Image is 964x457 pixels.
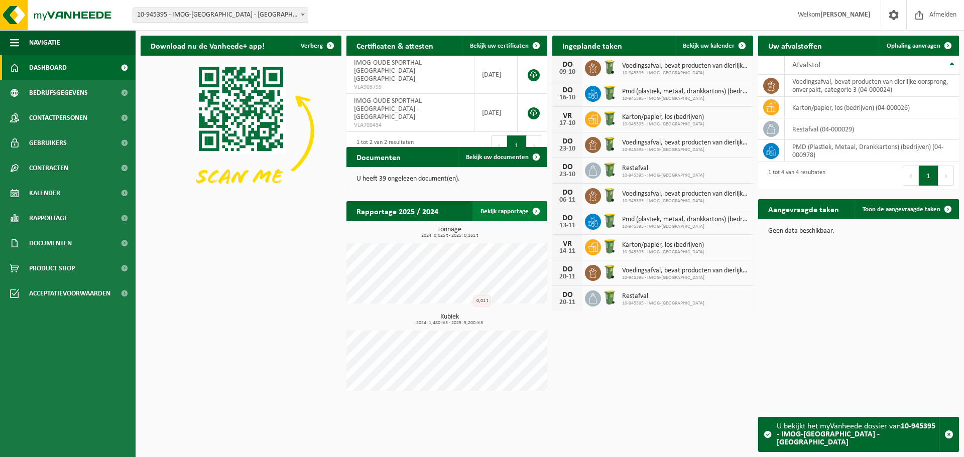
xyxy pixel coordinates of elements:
[29,281,110,306] span: Acceptatievoorwaarden
[293,36,340,56] button: Verberg
[472,201,546,221] a: Bekijk rapportage
[622,224,748,230] span: 10-945395 - IMOG-[GEOGRAPHIC_DATA]
[557,273,577,280] div: 20-11
[622,139,748,147] span: Voedingsafval, bevat producten van dierlijke oorsprong, onverpakt, categorie 3
[557,189,577,197] div: DO
[557,214,577,222] div: DO
[879,36,958,56] a: Ophaling aanvragen
[557,240,577,248] div: VR
[557,299,577,306] div: 20-11
[763,165,825,187] div: 1 tot 4 van 4 resultaten
[622,62,748,70] span: Voedingsafval, bevat producten van dierlijke oorsprong, onverpakt, categorie 3
[777,422,935,446] strong: 10-945395 - IMOG-[GEOGRAPHIC_DATA] - [GEOGRAPHIC_DATA]
[622,216,748,224] span: Pmd (plastiek, metaal, drankkartons) (bedrijven)
[675,36,752,56] a: Bekijk uw kalender
[470,43,529,49] span: Bekijk uw certificaten
[863,206,940,213] span: Toon de aangevraagde taken
[29,30,60,55] span: Navigatie
[133,8,308,22] span: 10-945395 - IMOG-OUDE SPORTHAL ARENDSWIJK - HARELBEKE
[354,59,422,83] span: IMOG-OUDE SPORTHAL [GEOGRAPHIC_DATA] - [GEOGRAPHIC_DATA]
[855,199,958,219] a: Toon de aangevraagde taken
[462,36,546,56] a: Bekijk uw certificaten
[601,161,618,178] img: WB-0240-HPE-GN-51
[557,69,577,76] div: 09-10
[473,295,491,307] div: 0,01 t
[351,233,547,238] span: 2024: 0,025 t - 2025: 0,161 t
[557,222,577,229] div: 13-11
[351,321,547,326] span: 2024: 1,480 m3 - 2025: 5,200 m3
[622,88,748,96] span: Pmd (plastiek, metaal, drankkartons) (bedrijven)
[557,112,577,120] div: VR
[557,197,577,204] div: 06-11
[622,198,748,204] span: 10-945395 - IMOG-[GEOGRAPHIC_DATA]
[938,166,954,186] button: Next
[557,163,577,171] div: DO
[356,176,537,183] p: U heeft 39 ongelezen document(en).
[29,256,75,281] span: Product Shop
[601,84,618,101] img: WB-0240-HPE-GN-51
[29,206,68,231] span: Rapportage
[491,135,507,156] button: Previous
[557,248,577,255] div: 14-11
[557,61,577,69] div: DO
[768,228,949,235] p: Geen data beschikbaar.
[622,165,704,173] span: Restafval
[29,181,60,206] span: Kalender
[354,121,466,129] span: VLA709434
[622,96,748,102] span: 10-945395 - IMOG-[GEOGRAPHIC_DATA]
[601,238,618,255] img: WB-0240-HPE-GN-51
[622,292,704,300] span: Restafval
[622,121,704,127] span: 10-945395 - IMOG-[GEOGRAPHIC_DATA]
[474,94,518,132] td: [DATE]
[785,118,959,140] td: restafval (04-000029)
[557,86,577,94] div: DO
[466,154,529,161] span: Bekijk uw documenten
[785,75,959,97] td: voedingsafval, bevat producten van dierlijke oorsprong, onverpakt, categorie 3 (04-000024)
[622,147,748,153] span: 10-945395 - IMOG-[GEOGRAPHIC_DATA]
[557,145,577,153] div: 23-10
[557,137,577,145] div: DO
[301,43,323,49] span: Verberg
[622,241,704,249] span: Karton/papier, los (bedrijven)
[557,291,577,299] div: DO
[601,59,618,76] img: WB-0140-HPE-GN-50
[458,147,546,167] a: Bekijk uw documenten
[758,36,832,55] h2: Uw afvalstoffen
[622,113,704,121] span: Karton/papier, los (bedrijven)
[354,97,422,121] span: IMOG-OUDE SPORTHAL [GEOGRAPHIC_DATA] - [GEOGRAPHIC_DATA]
[141,56,341,206] img: Download de VHEPlus App
[29,156,68,181] span: Contracten
[29,105,87,130] span: Contactpersonen
[622,173,704,179] span: 10-945395 - IMOG-[GEOGRAPHIC_DATA]
[792,61,821,69] span: Afvalstof
[785,97,959,118] td: karton/papier, los (bedrijven) (04-000026)
[601,187,618,204] img: WB-0140-HPE-GN-50
[346,201,448,221] h2: Rapportage 2025 / 2024
[820,11,871,19] strong: [PERSON_NAME]
[507,135,527,156] button: 1
[474,56,518,94] td: [DATE]
[622,249,704,255] span: 10-945395 - IMOG-[GEOGRAPHIC_DATA]
[785,140,959,162] td: PMD (Plastiek, Metaal, Drankkartons) (bedrijven) (04-000978)
[552,36,632,55] h2: Ingeplande taken
[557,120,577,127] div: 17-10
[351,226,547,238] h3: Tonnage
[346,147,411,167] h2: Documenten
[29,55,67,80] span: Dashboard
[887,43,940,49] span: Ophaling aanvragen
[622,70,748,76] span: 10-945395 - IMOG-[GEOGRAPHIC_DATA]
[622,267,748,275] span: Voedingsafval, bevat producten van dierlijke oorsprong, onverpakt, categorie 3
[903,166,919,186] button: Previous
[601,289,618,306] img: WB-0240-HPE-GN-51
[351,134,414,157] div: 1 tot 2 van 2 resultaten
[133,8,308,23] span: 10-945395 - IMOG-OUDE SPORTHAL ARENDSWIJK - HARELBEKE
[29,231,72,256] span: Documenten
[527,135,542,156] button: Next
[683,43,735,49] span: Bekijk uw kalender
[346,36,443,55] h2: Certificaten & attesten
[622,275,748,281] span: 10-945395 - IMOG-[GEOGRAPHIC_DATA]
[777,417,939,451] div: U bekijkt het myVanheede dossier van
[919,166,938,186] button: 1
[557,171,577,178] div: 23-10
[601,263,618,280] img: WB-0140-HPE-GN-50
